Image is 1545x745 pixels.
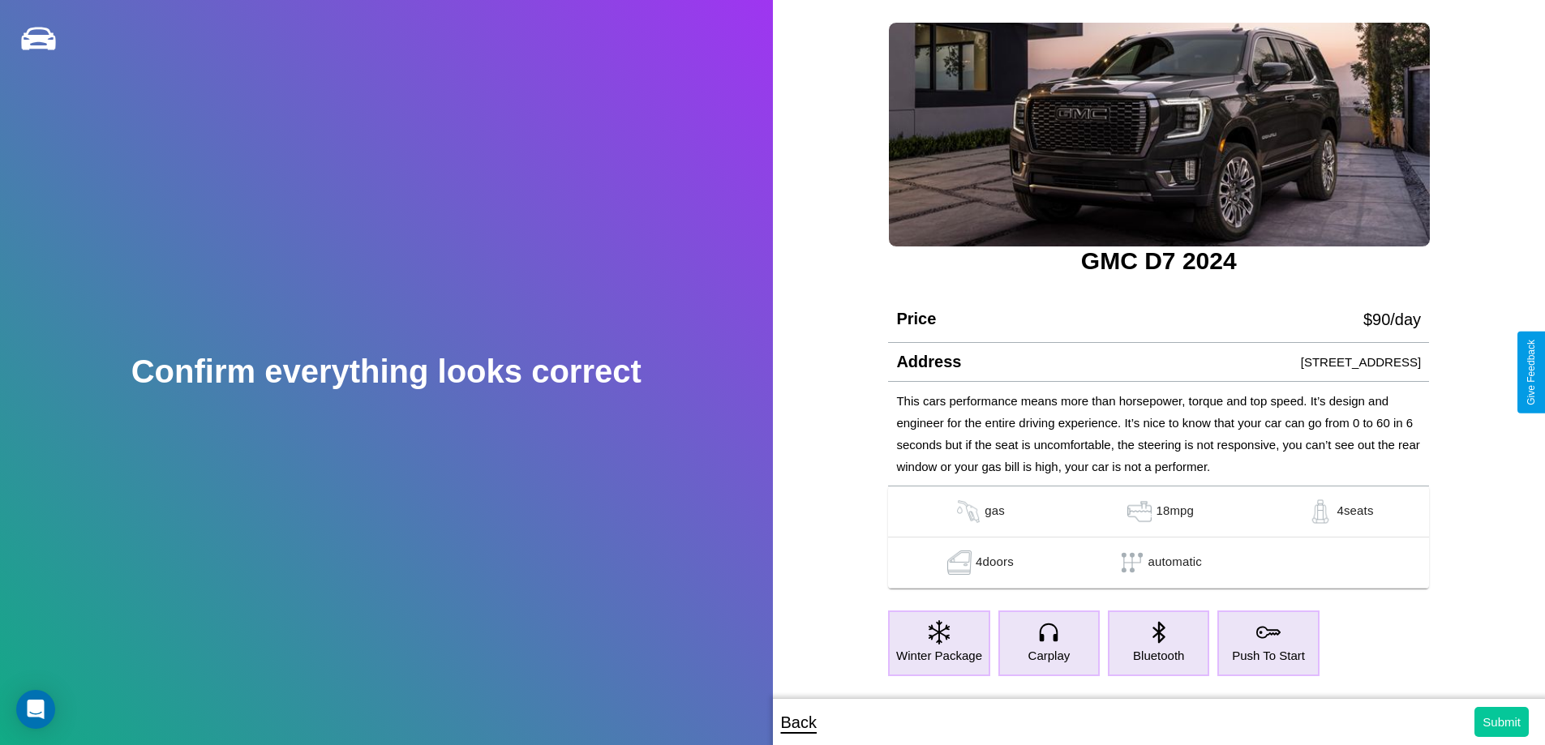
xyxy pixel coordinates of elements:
[952,499,985,524] img: gas
[1301,351,1421,373] p: [STREET_ADDRESS]
[896,310,936,328] h4: Price
[1337,499,1373,524] p: 4 seats
[896,644,982,666] p: Winter Package
[1232,644,1305,666] p: Push To Start
[943,550,976,575] img: gas
[131,353,642,390] h2: Confirm everything looks correct
[1156,499,1194,524] p: 18 mpg
[985,499,1005,524] p: gas
[896,390,1421,477] p: This cars performance means more than horsepower, torque and top speed. It’s design and engineer ...
[896,353,961,371] h4: Address
[1304,499,1337,524] img: gas
[1148,550,1202,575] p: automatic
[1474,707,1529,737] button: Submit
[976,550,1014,575] p: 4 doors
[1133,644,1184,666] p: Bluetooth
[888,486,1429,589] table: simple table
[781,708,817,737] p: Back
[1526,340,1537,405] div: Give Feedback
[1123,499,1156,524] img: gas
[1363,305,1421,334] p: $ 90 /day
[888,247,1429,275] h3: GMC D7 2024
[1028,644,1071,666] p: Carplay
[16,690,55,729] div: Open Intercom Messenger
